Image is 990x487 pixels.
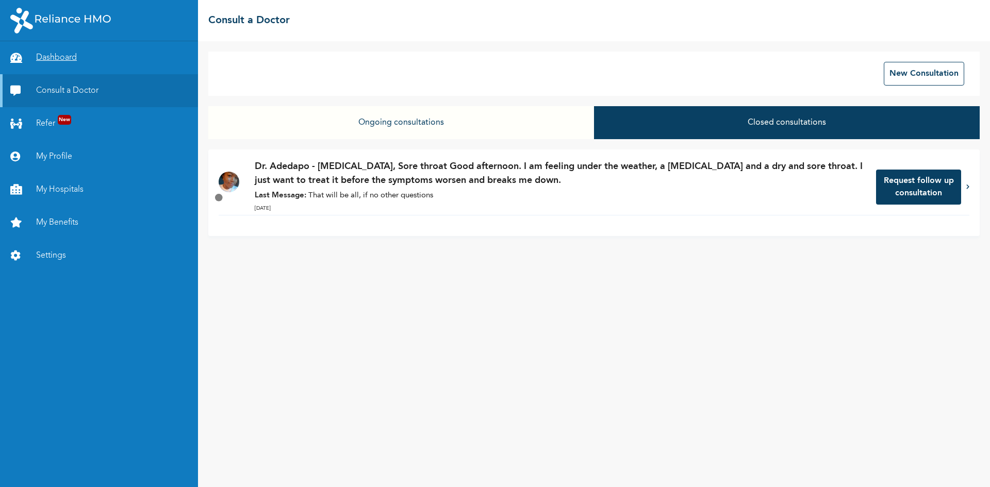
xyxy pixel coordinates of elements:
[10,8,111,33] img: RelianceHMO's Logo
[594,106,980,139] button: Closed consultations
[255,205,866,212] p: [DATE]
[884,62,964,86] button: New Consultation
[208,13,290,28] h2: Consult a Doctor
[208,106,594,139] button: Ongoing consultations
[255,190,866,202] p: That will be all, if no other questions
[219,172,239,192] img: Doctor
[876,170,961,205] button: Request follow up consultation
[255,160,866,188] p: Dr. Adedapo - [MEDICAL_DATA], Sore throat Good afternoon. I am feeling under the weather, a [MEDI...
[255,192,306,199] strong: Last Message:
[58,115,71,125] span: New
